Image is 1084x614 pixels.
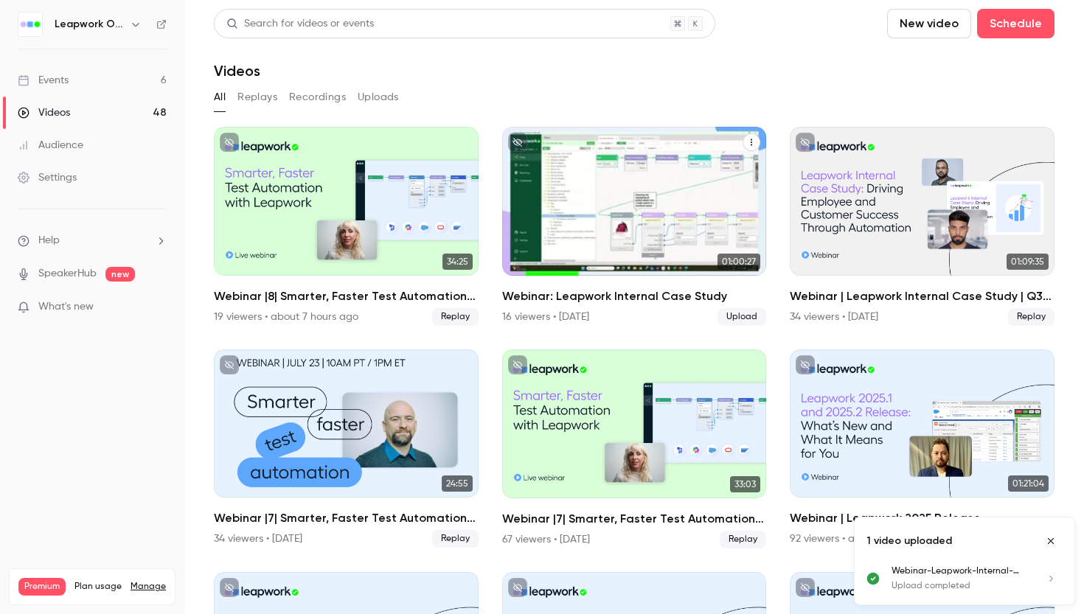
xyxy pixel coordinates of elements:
[38,299,94,315] span: What's new
[214,310,358,324] div: 19 viewers • about 7 hours ago
[887,9,971,38] button: New video
[214,287,479,305] h2: Webinar |8| Smarter, Faster Test Automation with Leapwork | EMEA | Q3 2025
[442,254,473,270] span: 34:25
[502,287,767,305] h2: Webinar: Leapwork Internal Case Study
[790,127,1055,326] a: 01:09:35Webinar | Leapwork Internal Case Study | Q3 202534 viewers • [DATE]Replay
[18,170,77,185] div: Settings
[502,310,589,324] div: 16 viewers • [DATE]
[226,16,374,32] div: Search for videos or events
[1039,529,1063,553] button: Close uploads list
[502,532,590,547] div: 67 viewers • [DATE]
[358,86,399,109] button: Uploads
[1008,308,1055,326] span: Replay
[220,578,239,597] button: unpublished
[432,530,479,548] span: Replay
[866,534,952,548] p: 1 video uploaded
[442,475,473,492] span: 24:55
[720,531,766,548] span: Replay
[790,310,878,324] div: 34 viewers • [DATE]
[74,581,122,593] span: Plan usage
[502,127,767,326] li: Webinar: Leapwork Internal Case Study
[237,86,277,109] button: Replays
[18,105,70,120] div: Videos
[18,13,42,36] img: Leapwork Online Event
[892,565,1027,578] p: Webinar-Leapwork-Internal-Case-Study-2025
[502,349,767,548] a: 33:03Webinar |7| Smarter, Faster Test Automation with Leapwork | EMEA | Q2 202567 viewers • [DATE...
[18,233,167,248] li: help-dropdown-opener
[855,565,1074,604] ul: Uploads list
[796,578,815,597] button: unpublished
[796,133,815,152] button: unpublished
[105,267,135,282] span: new
[790,509,1055,527] h2: Webinar | Leapwork 2025 Release Walkthrough | Q3 2025
[977,9,1055,38] button: Schedule
[790,287,1055,305] h2: Webinar | Leapwork Internal Case Study | Q3 2025
[508,578,527,597] button: unpublished
[149,301,167,314] iframe: Noticeable Trigger
[796,355,815,374] button: unpublished
[214,86,226,109] button: All
[892,579,1027,593] p: Upload completed
[502,349,767,548] li: Webinar |7| Smarter, Faster Test Automation with Leapwork | EMEA | Q2 2025
[214,127,479,326] li: Webinar |8| Smarter, Faster Test Automation with Leapwork | EMEA | Q3 2025
[220,355,239,374] button: unpublished
[214,349,479,548] a: 24:55Webinar |7| Smarter, Faster Test Automation with Leapwork | [GEOGRAPHIC_DATA] | Q2 202534 vi...
[730,476,760,492] span: 33:03
[18,73,69,88] div: Events
[55,17,124,32] h6: Leapwork Online Event
[892,565,1063,593] a: Webinar-Leapwork-Internal-Case-Study-2025Upload completed
[38,233,60,248] span: Help
[38,266,97,282] a: SpeakerHub
[18,578,66,596] span: Premium
[289,86,346,109] button: Recordings
[1008,475,1049,492] span: 01:21:04
[502,510,767,528] h2: Webinar |7| Smarter, Faster Test Automation with Leapwork | EMEA | Q2 2025
[1007,254,1049,270] span: 01:09:35
[214,509,479,527] h2: Webinar |7| Smarter, Faster Test Automation with Leapwork | [GEOGRAPHIC_DATA] | Q2 2025
[718,254,760,270] span: 01:00:27
[508,355,527,374] button: unpublished
[220,133,239,152] button: unpublished
[790,349,1055,548] a: 01:21:04Webinar | Leapwork 2025 Release Walkthrough | Q3 202592 viewers • about [DATE]Replay
[131,581,166,593] a: Manage
[790,531,910,546] div: 92 viewers • about [DATE]
[18,138,83,153] div: Audience
[214,62,260,80] h1: Videos
[214,531,302,546] div: 34 viewers • [DATE]
[718,308,766,326] span: Upload
[502,127,767,326] a: 01:00:27Webinar: Leapwork Internal Case Study16 viewers • [DATE]Upload
[214,127,479,326] a: 34:25Webinar |8| Smarter, Faster Test Automation with Leapwork | EMEA | Q3 202519 viewers • about...
[432,308,479,326] span: Replay
[214,349,479,548] li: Webinar |7| Smarter, Faster Test Automation with Leapwork | US | Q2 2025
[790,349,1055,548] li: Webinar | Leapwork 2025 Release Walkthrough | Q3 2025
[214,9,1055,605] section: Videos
[790,127,1055,326] li: Webinar | Leapwork Internal Case Study | Q3 2025
[508,133,527,152] button: unpublished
